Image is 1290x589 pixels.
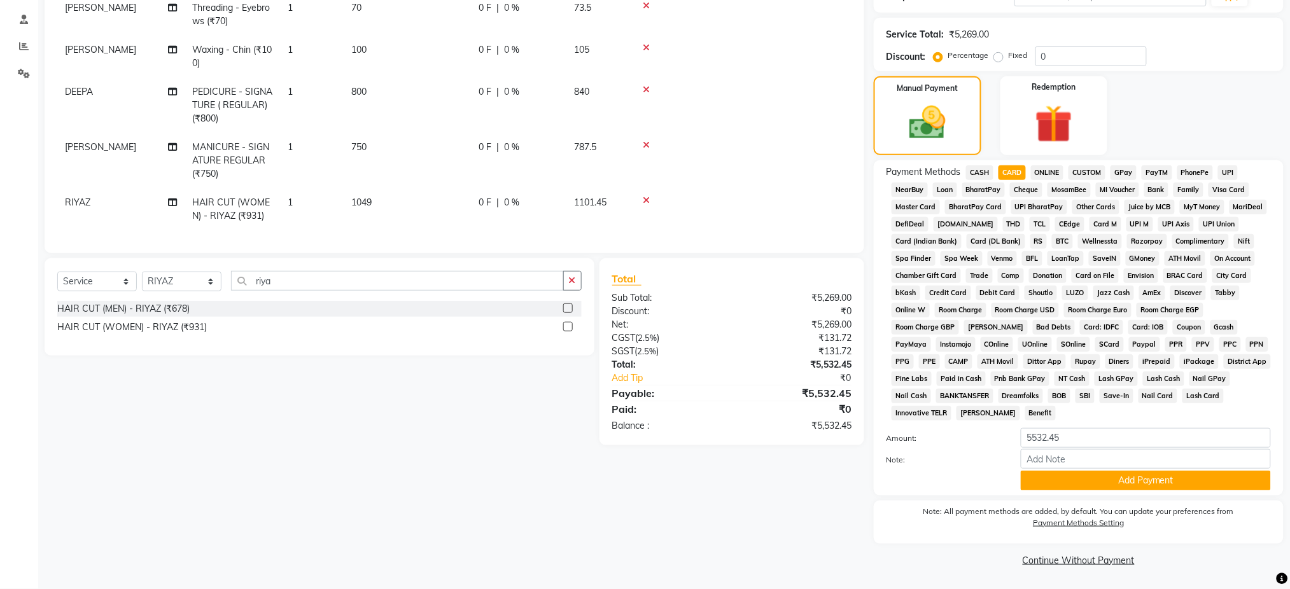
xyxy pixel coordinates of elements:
span: 1 [288,141,293,153]
input: Amount [1021,428,1271,448]
span: UPI M [1126,217,1154,232]
span: [PERSON_NAME] [65,2,136,13]
div: HAIR CUT (MEN) - RIYAZ (₹678) [57,302,190,315]
span: 105 [574,44,589,55]
span: bKash [892,286,920,300]
span: 0 F [479,43,491,57]
span: Benefit [1025,406,1056,420]
label: Amount: [877,433,1011,444]
span: LUZO [1062,286,1088,300]
span: | [496,141,499,154]
span: | [496,1,499,15]
div: ₹0 [732,401,861,417]
span: BRAC Card [1163,268,1208,283]
span: | [496,43,499,57]
span: 0 F [479,141,491,154]
span: HAIR CUT (WOMEN) - RIYAZ (₹931) [192,197,270,221]
span: Rupay [1071,354,1100,369]
span: NearBuy [892,183,928,197]
span: Gcash [1210,320,1238,335]
a: Continue Without Payment [876,554,1281,567]
label: Redemption [1032,81,1076,93]
span: Debit Card [976,286,1020,300]
label: Percentage [948,50,989,61]
span: Card (Indian Bank) [892,234,962,249]
span: PPN [1246,337,1268,352]
span: ATH Movil [1165,251,1205,266]
input: Add Note [1021,449,1271,469]
span: 0 F [479,1,491,15]
span: Room Charge Euro [1064,303,1132,317]
img: _gift.svg [1023,100,1084,148]
span: [PERSON_NAME] [65,44,136,55]
div: Net: [603,318,732,331]
span: Pine Labs [892,371,932,386]
span: Paypal [1129,337,1161,352]
span: RS [1030,234,1048,249]
span: 0 F [479,85,491,99]
span: Lash GPay [1095,371,1138,386]
span: 1 [288,86,293,97]
span: Bank [1144,183,1169,197]
span: MANICURE - SIGNATURE REGULAR (₹750) [192,141,269,179]
span: SBI [1076,389,1095,403]
span: Tabby [1211,286,1240,300]
span: SGST [612,345,635,357]
span: Wellnessta [1078,234,1122,249]
span: UPI [1218,165,1238,180]
span: Loan [933,183,957,197]
span: Total [612,272,641,286]
label: Fixed [1009,50,1028,61]
span: Master Card [892,200,940,214]
span: Lash Cash [1143,371,1184,386]
span: 0 % [504,1,519,15]
span: Nift [1234,234,1254,249]
span: PPV [1192,337,1214,352]
div: ( ) [603,345,732,358]
div: HAIR CUT (WOMEN) - RIYAZ (₹931) [57,321,207,334]
span: BFL [1022,251,1042,266]
span: PayTM [1142,165,1172,180]
span: 1 [288,2,293,13]
span: PPC [1219,337,1241,352]
span: UOnline [1018,337,1052,352]
span: iPrepaid [1139,354,1175,369]
span: 70 [351,2,361,13]
div: ₹5,269.00 [732,318,861,331]
img: _cash.svg [898,102,957,144]
span: NT Cash [1055,371,1090,386]
span: GMoney [1126,251,1160,266]
span: Comp [998,268,1025,283]
span: PPG [892,354,914,369]
span: CEdge [1055,217,1084,232]
span: Family [1174,183,1203,197]
span: LoanTap [1048,251,1084,266]
span: AmEx [1139,286,1166,300]
span: BharatPay Card [945,200,1006,214]
span: THD [1003,217,1025,232]
span: MyT Money [1180,200,1224,214]
span: MosamBee [1048,183,1091,197]
span: Payment Methods [887,165,961,179]
span: 750 [351,141,367,153]
span: TCL [1030,217,1050,232]
span: iPackage [1180,354,1219,369]
span: PayMaya [892,337,931,352]
span: MariDeal [1230,200,1268,214]
span: Visa Card [1209,183,1249,197]
span: Card M [1090,217,1121,232]
span: CARD [999,165,1026,180]
span: [PERSON_NAME] [964,320,1028,335]
span: ATH Movil [978,354,1018,369]
span: Nail GPay [1189,371,1231,386]
label: Manual Payment [897,83,958,94]
span: BharatPay [962,183,1006,197]
span: 787.5 [574,141,596,153]
span: Complimentary [1172,234,1230,249]
span: Room Charge EGP [1137,303,1203,317]
span: 0 % [504,141,519,154]
span: City Card [1212,268,1251,283]
label: Note: [877,454,1011,466]
span: BTC [1052,234,1073,249]
div: Total: [603,358,732,371]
